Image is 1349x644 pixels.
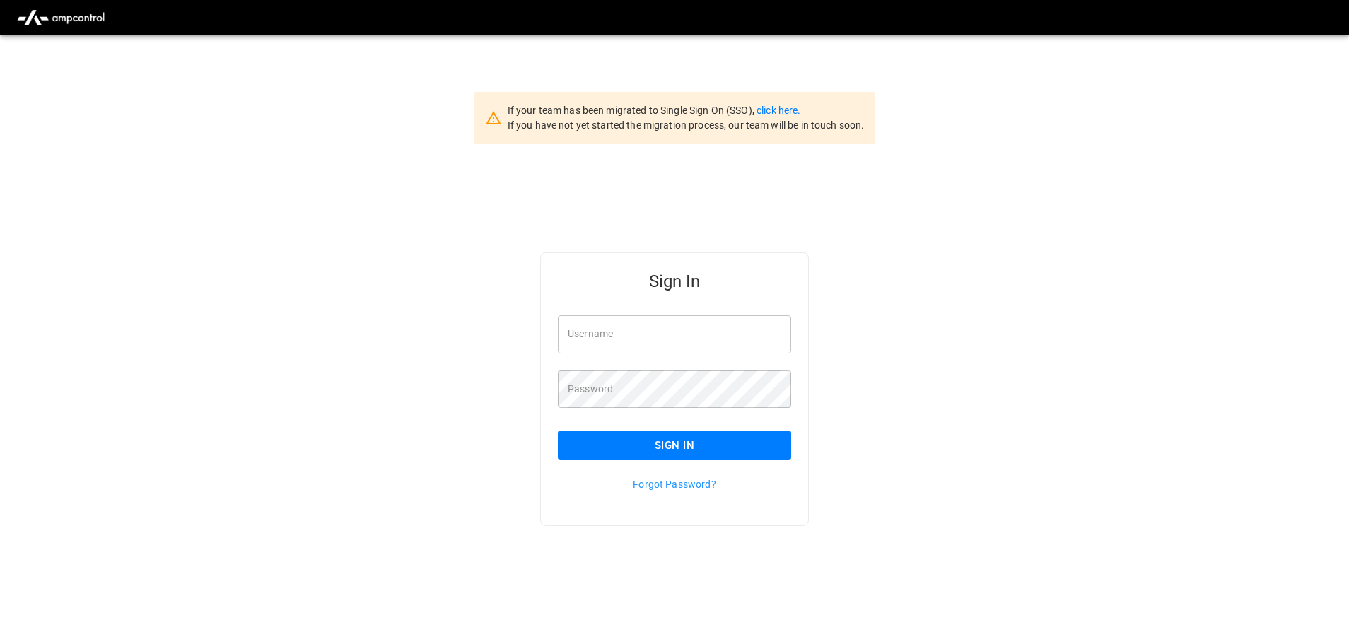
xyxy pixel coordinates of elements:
[508,105,757,116] span: If your team has been migrated to Single Sign On (SSO),
[558,270,791,293] h5: Sign In
[558,477,791,491] p: Forgot Password?
[757,105,800,116] a: click here.
[508,119,865,131] span: If you have not yet started the migration process, our team will be in touch soon.
[11,4,110,31] img: ampcontrol.io logo
[558,431,791,460] button: Sign In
